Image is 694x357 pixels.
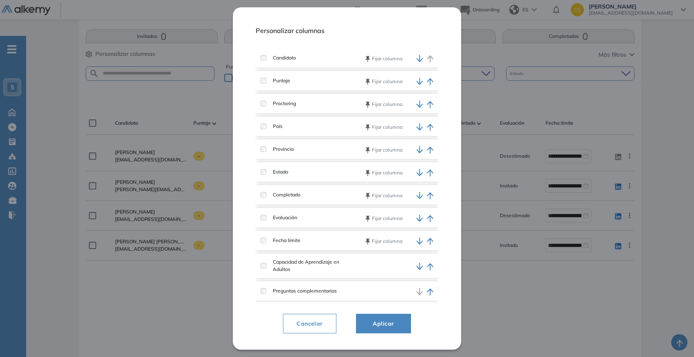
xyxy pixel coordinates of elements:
[266,77,290,84] label: Puntaje
[266,54,296,62] label: Candidato
[365,78,402,85] button: Fijar columna
[283,314,336,333] button: Cancelar
[365,146,402,154] button: Fijar columna
[266,287,337,295] label: Preguntas complementarias
[365,123,402,131] button: Fijar columna
[256,27,438,44] h1: Personalizar columnas
[266,168,288,176] label: Estado
[266,258,351,273] label: Capacidad de Aprendizaje en Adultos
[266,214,297,221] label: Evaluación
[290,319,329,328] span: Cancelar
[365,215,402,222] button: Fijar columna
[365,192,402,199] button: Fijar columna
[365,101,402,108] button: Fijar columna
[365,55,402,62] button: Fijar columna
[266,145,294,153] label: Provincia
[266,237,301,244] label: Fecha límite
[365,238,402,245] button: Fijar columna
[356,314,411,333] button: Aplicar
[266,100,296,107] label: Proctoring
[366,319,401,328] span: Aplicar
[266,123,283,130] label: País
[266,191,301,198] label: Completado
[365,169,402,176] button: Fijar columna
